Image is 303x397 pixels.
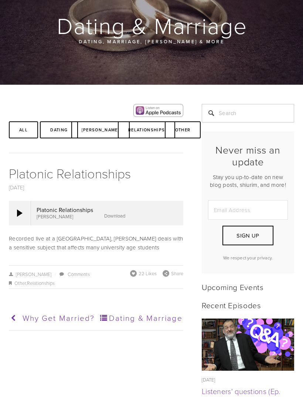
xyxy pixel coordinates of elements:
[104,212,125,219] a: Download
[68,271,90,277] a: Comments
[97,309,182,327] a: Dating & Marriage
[208,255,288,261] p: We respect your privacy.
[9,309,94,327] a: Why get Married?
[208,173,288,189] p: Stay you up-to-date on new blog posts, shiurim, and more!
[9,184,24,191] a: [DATE]
[9,14,295,37] h1: Dating & Marriage
[202,376,215,383] time: [DATE]
[37,37,266,46] p: Dating, Marriage, [PERSON_NAME] & More
[163,270,183,277] div: Share
[202,104,294,122] input: Search
[40,121,78,138] a: Dating
[51,271,59,277] span: /
[71,121,130,138] a: [PERSON_NAME]
[165,121,201,138] a: Other
[9,121,38,138] a: All
[222,226,273,245] button: Sign Up
[9,164,131,182] a: Platonic Relationships
[202,319,294,371] a: Listeners' questions (Ep. 296)
[202,300,294,310] h2: Recent Episodes
[9,271,51,277] a: [PERSON_NAME]
[14,280,26,286] a: Other
[208,144,288,168] h2: Never miss an update
[139,270,157,277] span: 22 Likes
[202,314,294,376] img: Listeners' questions (Ep. 296)
[9,234,183,252] p: Recorded live at a [GEOGRAPHIC_DATA], [PERSON_NAME] deals with a sensitive subject that affects m...
[23,312,95,323] span: Why get Married?
[202,282,294,292] h2: Upcoming Events
[27,280,55,286] a: Relationships
[208,200,288,220] input: Email Address
[118,121,175,138] a: Relationships
[236,232,259,239] span: Sign Up
[9,279,183,288] div: ,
